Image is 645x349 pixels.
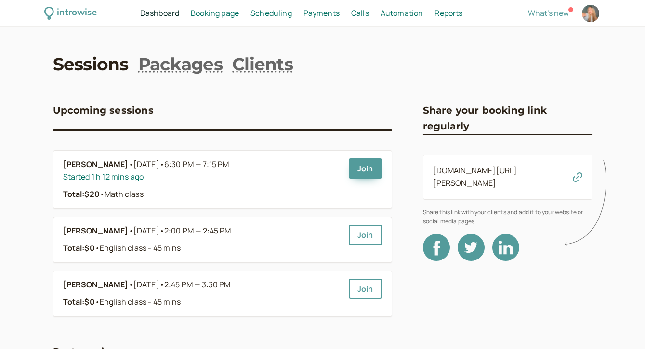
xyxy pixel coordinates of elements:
a: [DOMAIN_NAME][URL][PERSON_NAME] [433,165,517,188]
span: 2:00 PM — 2:45 PM [164,225,231,236]
span: • [159,159,164,169]
span: • [159,225,164,236]
a: [PERSON_NAME]•[DATE]•6:30 PM — 7:15 PMStarted 1 h 12 mins agoTotal:$20•Math class [63,158,341,201]
button: What's new [528,9,569,17]
h3: Upcoming sessions [53,103,154,118]
a: Calls [351,7,369,20]
a: Payments [303,7,340,20]
span: • [159,279,164,290]
span: • [129,279,133,291]
a: Join [349,158,382,179]
a: Booking page [191,7,239,20]
a: introwise [44,6,97,21]
span: Share this link with your clients and add it to your website or social media pages [423,207,592,226]
span: What's new [528,8,569,18]
b: [PERSON_NAME] [63,225,129,237]
span: • [100,189,105,199]
strong: Total: $0 [63,297,95,307]
span: Automation [381,8,423,18]
div: Started 1 h 12 mins ago [63,171,341,183]
span: • [95,243,100,253]
a: Join [349,225,382,245]
b: [PERSON_NAME] [63,279,129,291]
a: Join [349,279,382,299]
a: Packages [138,52,223,76]
div: introwise [57,6,96,21]
span: [DATE] [133,225,231,237]
a: Dashboard [140,7,179,20]
a: Reports [434,7,462,20]
a: [PERSON_NAME]•[DATE]•2:45 PM — 3:30 PMTotal:$0•English class - 45 mins [63,279,341,309]
span: Booking page [191,8,239,18]
a: Sessions [53,52,129,76]
span: Dashboard [140,8,179,18]
span: [DATE] [133,279,231,291]
span: • [129,158,133,171]
span: 6:30 PM — 7:15 PM [164,159,229,169]
span: Math class [100,189,144,199]
iframe: Chat Widget [597,303,645,349]
strong: Total: $20 [63,189,100,199]
span: Calls [351,8,369,18]
span: Payments [303,8,340,18]
strong: Total: $0 [63,243,95,253]
span: Scheduling [250,8,292,18]
b: [PERSON_NAME] [63,158,129,171]
a: Account [580,3,601,24]
span: 2:45 PM — 3:30 PM [164,279,231,290]
span: [DATE] [133,158,229,171]
span: English class - 45 mins [95,297,181,307]
h3: Share your booking link regularly [423,103,592,134]
span: • [129,225,133,237]
a: Scheduling [250,7,292,20]
a: Clients [232,52,293,76]
span: • [95,297,100,307]
a: [PERSON_NAME]•[DATE]•2:00 PM — 2:45 PMTotal:$0•English class - 45 mins [63,225,341,255]
span: English class - 45 mins [95,243,181,253]
a: Automation [381,7,423,20]
span: Reports [434,8,462,18]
